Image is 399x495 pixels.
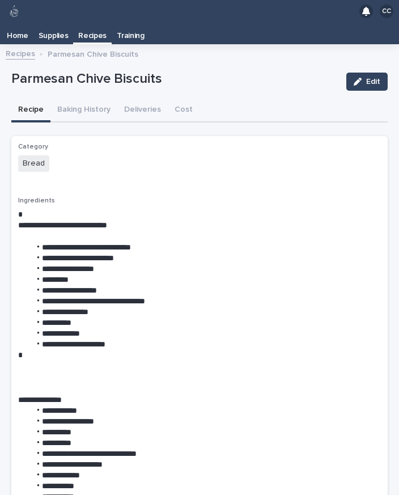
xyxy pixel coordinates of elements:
span: Ingredients [18,197,55,204]
a: Training [112,23,150,44]
button: Edit [346,73,388,91]
button: Baking History [50,99,117,122]
p: Recipes [78,23,107,41]
div: CC [380,5,393,18]
a: Recipes [73,23,112,43]
p: Parmesan Chive Biscuits [48,47,138,60]
a: Supplies [33,23,74,44]
span: Bread [18,155,49,172]
p: Home [7,23,28,41]
span: Category [18,143,48,150]
p: Parmesan Chive Biscuits [11,71,337,87]
a: Home [2,23,33,44]
p: Supplies [39,23,69,41]
button: Deliveries [117,99,168,122]
a: Recipes [6,46,35,60]
span: Edit [366,78,380,86]
button: Recipe [11,99,50,122]
p: Training [117,23,145,41]
button: Cost [168,99,199,122]
img: 80hjoBaRqlyywVK24fQd [7,4,22,19]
